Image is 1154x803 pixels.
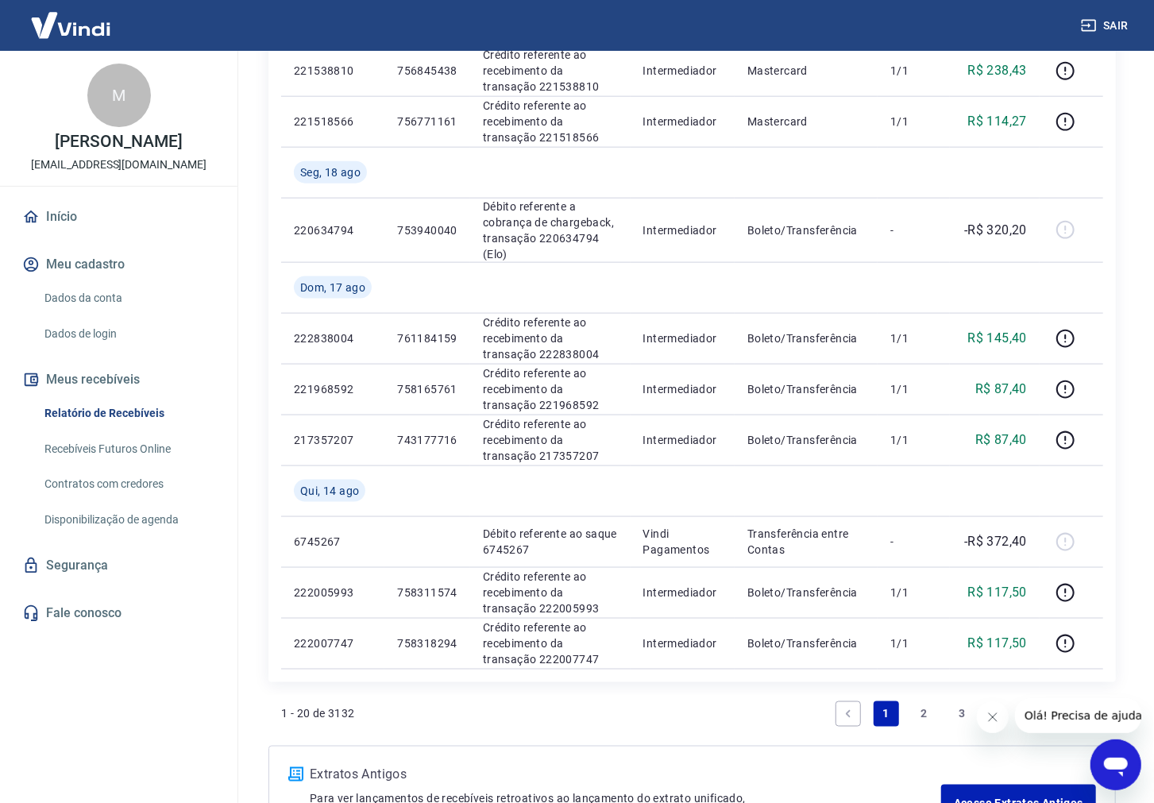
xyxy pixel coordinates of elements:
[643,585,722,600] p: Intermediador
[483,47,618,95] p: Crédito referente ao recebimento da transação 221538810
[747,526,865,558] p: Transferência entre Contas
[977,701,1009,733] iframe: Fechar mensagem
[964,221,1027,240] p: -R$ 320,20
[397,585,457,600] p: 758311574
[747,635,865,651] p: Boleto/Transferência
[968,634,1028,653] p: R$ 117,50
[38,468,218,500] a: Contratos com credores
[483,315,618,362] p: Crédito referente ao recebimento da transação 222838004
[19,548,218,583] a: Segurança
[975,380,1027,399] p: R$ 87,40
[890,222,937,238] p: -
[281,706,355,722] p: 1 - 20 de 3132
[38,397,218,430] a: Relatório de Recebíveis
[19,1,122,49] img: Vindi
[968,61,1028,80] p: R$ 238,43
[643,635,722,651] p: Intermediador
[829,695,1103,733] ul: Pagination
[643,63,722,79] p: Intermediador
[890,114,937,129] p: 1/1
[890,534,937,550] p: -
[19,596,218,631] a: Fale conosco
[397,432,457,448] p: 743177716
[747,585,865,600] p: Boleto/Transferência
[890,635,937,651] p: 1/1
[397,381,457,397] p: 758165761
[294,222,372,238] p: 220634794
[890,381,937,397] p: 1/1
[968,112,1028,131] p: R$ 114,27
[1090,739,1141,790] iframe: Botão para abrir a janela de mensagens
[643,114,722,129] p: Intermediador
[19,362,218,397] button: Meus recebíveis
[747,222,865,238] p: Boleto/Transferência
[874,701,899,727] a: Page 1 is your current page
[300,280,365,295] span: Dom, 17 ago
[747,330,865,346] p: Boleto/Transferência
[950,701,975,727] a: Page 3
[10,11,133,24] span: Olá! Precisa de ajuda?
[483,365,618,413] p: Crédito referente ao recebimento da transação 221968592
[288,767,303,782] img: ícone
[964,532,1027,551] p: -R$ 372,40
[294,635,372,651] p: 222007747
[397,222,457,238] p: 753940040
[294,381,372,397] p: 221968592
[294,432,372,448] p: 217357207
[747,114,865,129] p: Mastercard
[397,63,457,79] p: 756845438
[747,381,865,397] p: Boleto/Transferência
[38,318,218,350] a: Dados de login
[643,526,722,558] p: Vindi Pagamentos
[643,330,722,346] p: Intermediador
[294,585,372,600] p: 222005993
[890,585,937,600] p: 1/1
[483,569,618,616] p: Crédito referente ao recebimento da transação 222005993
[19,199,218,234] a: Início
[968,583,1028,602] p: R$ 117,50
[912,701,937,727] a: Page 2
[38,433,218,465] a: Recebíveis Futuros Online
[294,330,372,346] p: 222838004
[483,526,618,558] p: Débito referente ao saque 6745267
[483,416,618,464] p: Crédito referente ao recebimento da transação 217357207
[1078,11,1135,41] button: Sair
[1015,698,1141,733] iframe: Mensagem da empresa
[643,222,722,238] p: Intermediador
[890,63,937,79] p: 1/1
[890,432,937,448] p: 1/1
[643,381,722,397] p: Intermediador
[968,329,1028,348] p: R$ 145,40
[643,432,722,448] p: Intermediador
[294,63,372,79] p: 221538810
[975,430,1027,450] p: R$ 87,40
[836,701,861,727] a: Previous page
[300,164,361,180] span: Seg, 18 ago
[483,199,618,262] p: Débito referente a cobrança de chargeback, transação 220634794 (Elo)
[483,620,618,667] p: Crédito referente ao recebimento da transação 222007747
[294,114,372,129] p: 221518566
[87,64,151,127] div: M
[747,432,865,448] p: Boleto/Transferência
[55,133,182,150] p: [PERSON_NAME]
[38,504,218,536] a: Disponibilização de agenda
[397,114,457,129] p: 756771161
[397,330,457,346] p: 761184159
[294,534,372,550] p: 6745267
[19,247,218,282] button: Meu cadastro
[397,635,457,651] p: 758318294
[300,483,359,499] span: Qui, 14 ago
[310,766,941,785] p: Extratos Antigos
[38,282,218,315] a: Dados da conta
[31,156,206,173] p: [EMAIL_ADDRESS][DOMAIN_NAME]
[483,98,618,145] p: Crédito referente ao recebimento da transação 221518566
[890,330,937,346] p: 1/1
[747,63,865,79] p: Mastercard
